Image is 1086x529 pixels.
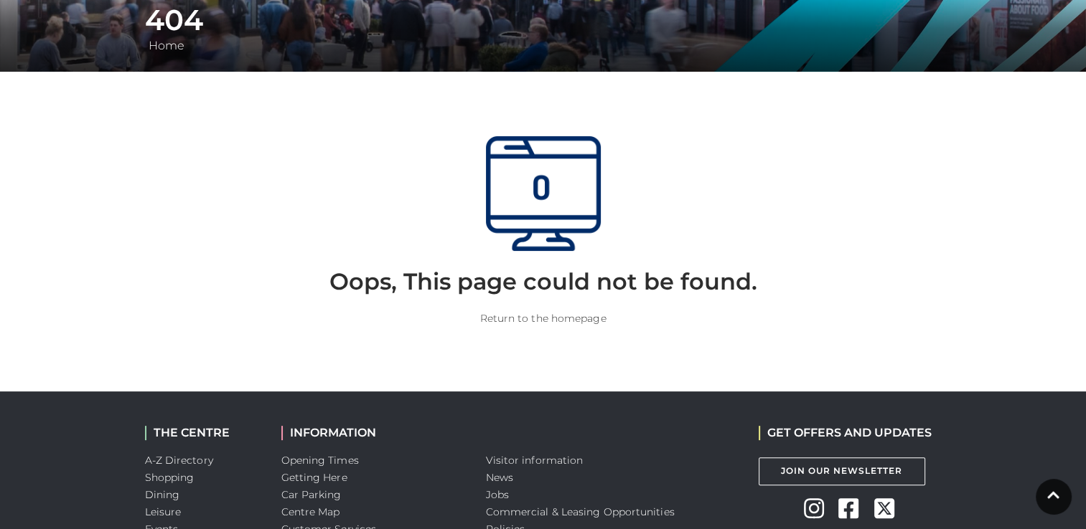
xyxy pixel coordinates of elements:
[281,488,342,501] a: Car Parking
[145,454,213,467] a: A-Z Directory
[156,268,931,295] h2: Oops, This page could not be found.
[281,426,464,439] h2: INFORMATION
[145,471,195,484] a: Shopping
[486,454,584,467] a: Visitor information
[145,426,260,439] h2: THE CENTRE
[145,488,180,501] a: Dining
[145,505,182,518] a: Leisure
[281,454,359,467] a: Opening Times
[759,426,932,439] h2: GET OFFERS AND UPDATES
[480,312,607,325] a: Return to the homepage
[486,136,601,251] img: 404Page.png
[145,3,942,37] h1: 404
[759,457,925,485] a: Join Our Newsletter
[486,505,675,518] a: Commercial & Leasing Opportunities
[486,488,509,501] a: Jobs
[281,505,340,518] a: Centre Map
[486,471,513,484] a: News
[281,471,347,484] a: Getting Here
[145,39,188,52] a: Home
